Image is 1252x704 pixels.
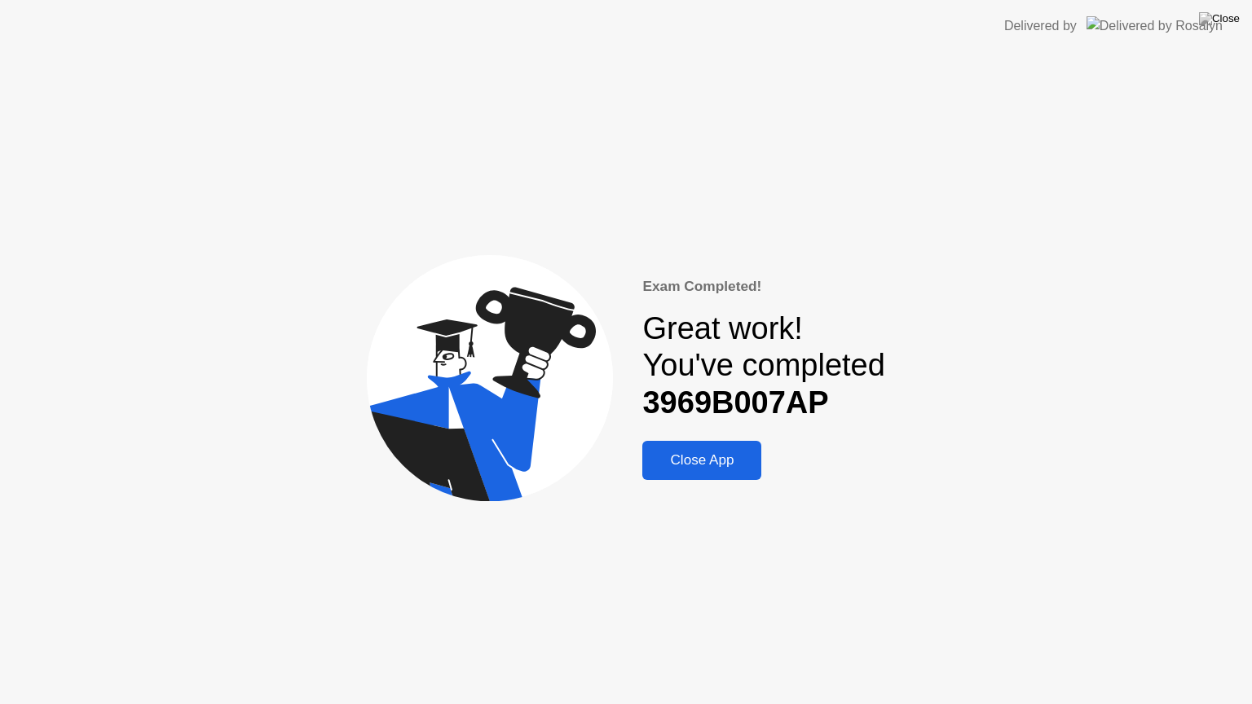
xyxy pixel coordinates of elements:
[1004,16,1077,36] div: Delivered by
[647,452,756,469] div: Close App
[642,385,828,420] b: 3969B007AP
[642,310,884,422] div: Great work! You've completed
[1087,16,1223,35] img: Delivered by Rosalyn
[1199,12,1240,25] img: Close
[642,441,761,480] button: Close App
[642,276,884,297] div: Exam Completed!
